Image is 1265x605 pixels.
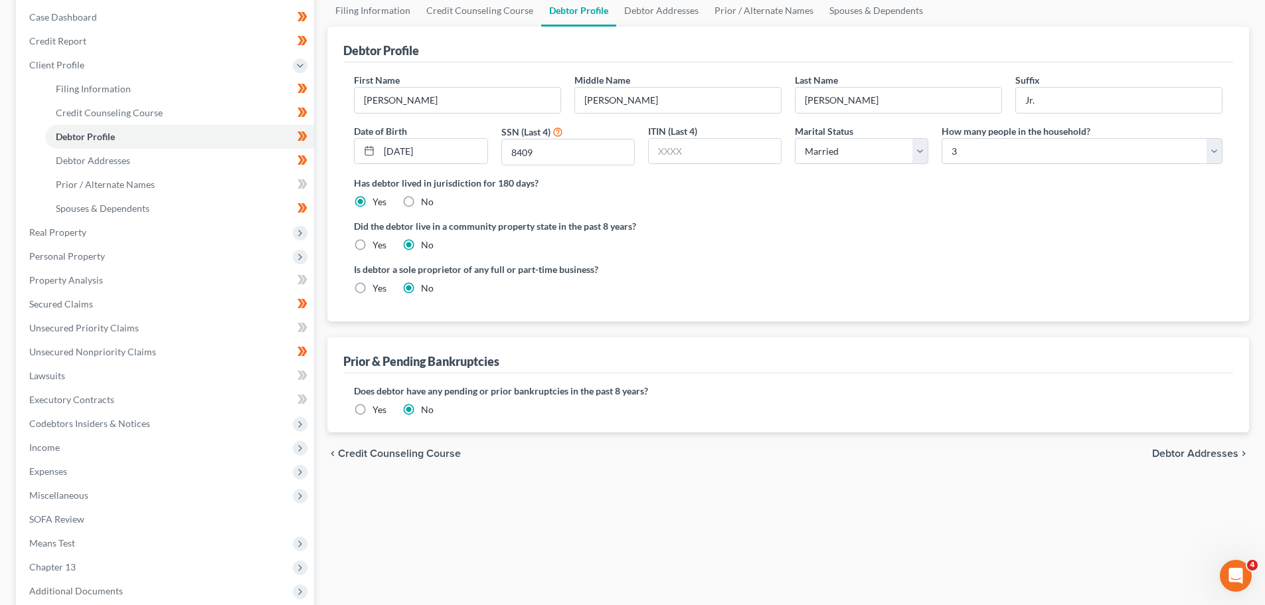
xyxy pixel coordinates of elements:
[795,124,853,138] label: Marital Status
[29,466,67,477] span: Expenses
[343,43,419,58] div: Debtor Profile
[56,179,155,190] span: Prior / Alternate Names
[29,585,123,596] span: Additional Documents
[373,238,386,252] label: Yes
[29,346,156,357] span: Unsecured Nonpriority Claims
[19,268,314,292] a: Property Analysis
[56,107,163,118] span: Credit Counseling Course
[1238,448,1249,459] i: chevron_right
[29,59,84,70] span: Client Profile
[19,364,314,388] a: Lawsuits
[1152,448,1238,459] span: Debtor Addresses
[648,124,697,138] label: ITIN (Last 4)
[29,35,86,46] span: Credit Report
[1016,88,1222,113] input: --
[1152,448,1249,459] button: Debtor Addresses chevron_right
[338,448,461,459] span: Credit Counseling Course
[354,262,782,276] label: Is debtor a sole proprietor of any full or part-time business?
[19,507,314,531] a: SOFA Review
[501,125,550,139] label: SSN (Last 4)
[19,316,314,340] a: Unsecured Priority Claims
[29,489,88,501] span: Miscellaneous
[19,292,314,316] a: Secured Claims
[29,418,150,429] span: Codebtors Insiders & Notices
[327,448,338,459] i: chevron_left
[421,195,434,209] label: No
[56,155,130,166] span: Debtor Addresses
[45,173,314,197] a: Prior / Alternate Names
[45,197,314,220] a: Spouses & Dependents
[421,238,434,252] label: No
[45,125,314,149] a: Debtor Profile
[29,322,139,333] span: Unsecured Priority Claims
[56,203,149,214] span: Spouses & Dependents
[373,195,386,209] label: Yes
[19,388,314,412] a: Executory Contracts
[575,88,781,113] input: M.I
[355,88,560,113] input: --
[373,282,386,295] label: Yes
[19,5,314,29] a: Case Dashboard
[354,384,1223,398] label: Does debtor have any pending or prior bankruptcies in the past 8 years?
[421,282,434,295] label: No
[502,139,634,165] input: XXXX
[1015,73,1040,87] label: Suffix
[373,403,386,416] label: Yes
[354,124,407,138] label: Date of Birth
[29,274,103,286] span: Property Analysis
[574,73,630,87] label: Middle Name
[1220,560,1252,592] iframe: Intercom live chat
[29,11,97,23] span: Case Dashboard
[45,149,314,173] a: Debtor Addresses
[29,370,65,381] span: Lawsuits
[29,442,60,453] span: Income
[354,219,1223,233] label: Did the debtor live in a community property state in the past 8 years?
[343,353,499,369] div: Prior & Pending Bankruptcies
[354,73,400,87] label: First Name
[795,73,838,87] label: Last Name
[29,250,105,262] span: Personal Property
[56,131,115,142] span: Debtor Profile
[29,298,93,309] span: Secured Claims
[29,513,84,525] span: SOFA Review
[19,340,314,364] a: Unsecured Nonpriority Claims
[421,403,434,416] label: No
[29,226,86,238] span: Real Property
[56,83,131,94] span: Filing Information
[29,537,75,549] span: Means Test
[649,139,781,164] input: XXXX
[45,101,314,125] a: Credit Counseling Course
[796,88,1001,113] input: --
[45,77,314,101] a: Filing Information
[942,124,1090,138] label: How many people in the household?
[354,176,1223,190] label: Has debtor lived in jurisdiction for 180 days?
[29,561,76,572] span: Chapter 13
[29,394,114,405] span: Executory Contracts
[19,29,314,53] a: Credit Report
[1247,560,1258,570] span: 4
[327,448,461,459] button: chevron_left Credit Counseling Course
[379,139,487,164] input: MM/DD/YYYY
